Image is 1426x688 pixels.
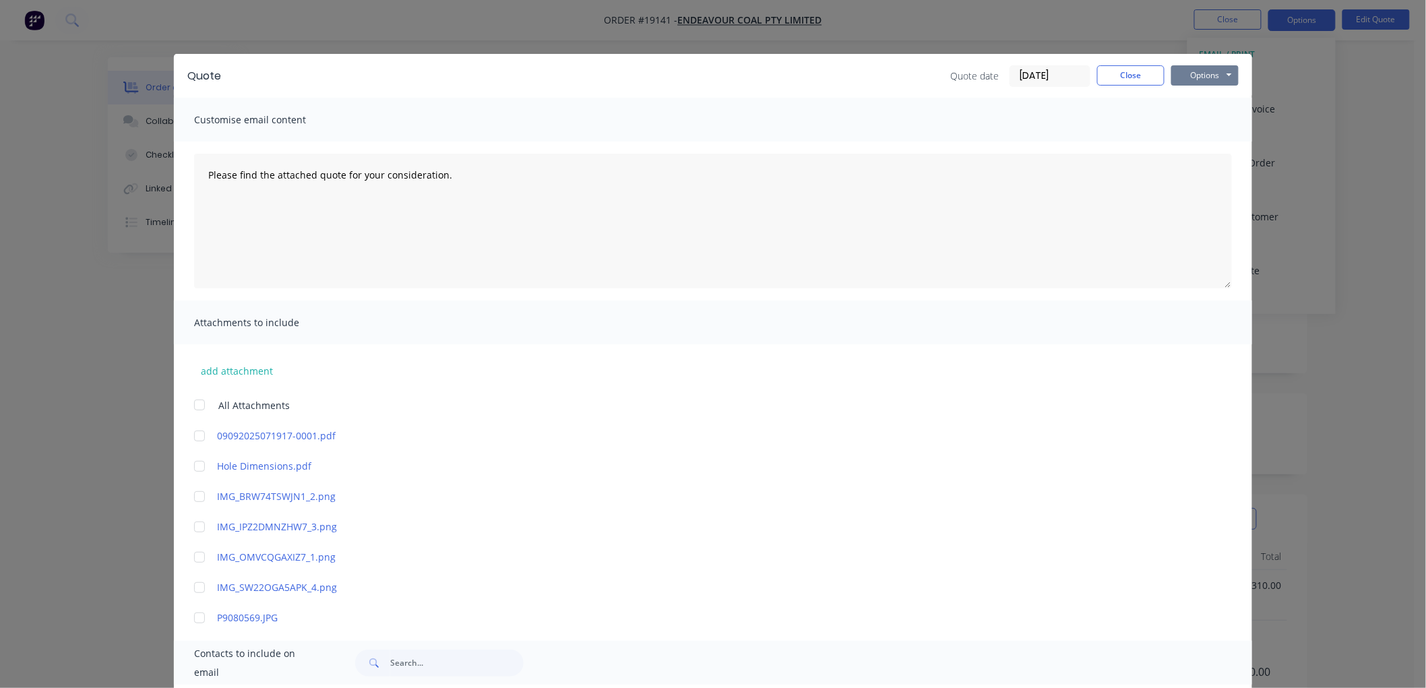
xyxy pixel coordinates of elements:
span: Attachments to include [194,313,342,332]
a: IMG_IPZ2DMNZHW7_3.png [217,520,1169,534]
a: IMG_BRW74TSWJN1_2.png [217,489,1169,503]
span: Quote date [950,69,999,83]
input: Search... [390,650,524,677]
a: Hole Dimensions.pdf [217,459,1169,473]
span: All Attachments [218,398,290,412]
a: 09092025071917-0001.pdf [217,429,1169,443]
div: Quote [187,68,221,84]
span: Customise email content [194,111,342,129]
a: P9080569.JPG [217,611,1169,625]
a: IMG_SW22OGA5APK_4.png [217,580,1169,594]
button: Options [1171,65,1239,86]
textarea: Please find the attached quote for your consideration. [194,154,1232,288]
span: Contacts to include on email [194,644,321,682]
a: IMG_OMVCQGAXIZ7_1.png [217,550,1169,564]
button: Close [1097,65,1165,86]
button: add attachment [194,361,280,381]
